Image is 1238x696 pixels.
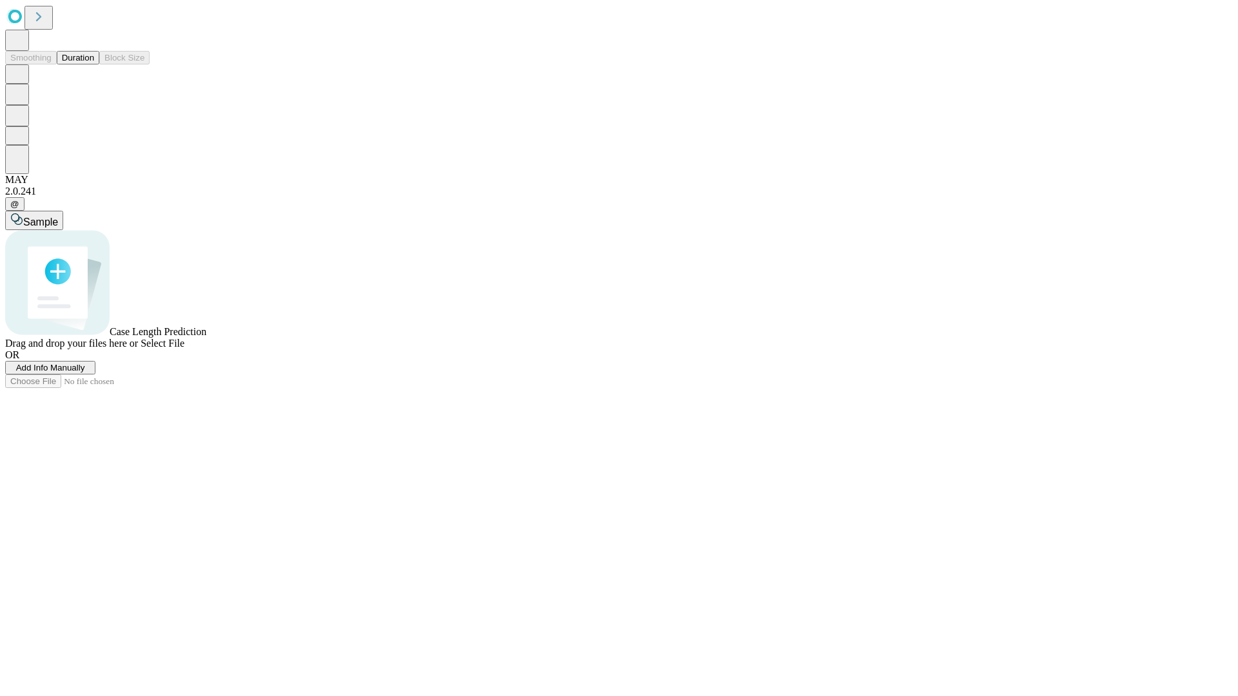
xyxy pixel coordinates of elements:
[5,51,57,64] button: Smoothing
[5,211,63,230] button: Sample
[110,326,206,337] span: Case Length Prediction
[57,51,99,64] button: Duration
[5,197,25,211] button: @
[23,217,58,227] span: Sample
[99,51,150,64] button: Block Size
[5,361,95,374] button: Add Info Manually
[5,338,138,349] span: Drag and drop your files here or
[5,174,1233,186] div: MAY
[16,363,85,372] span: Add Info Manually
[5,186,1233,197] div: 2.0.241
[141,338,184,349] span: Select File
[5,349,19,360] span: OR
[10,199,19,209] span: @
